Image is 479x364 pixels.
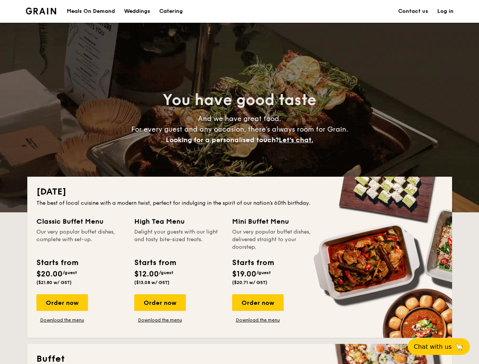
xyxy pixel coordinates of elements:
[134,228,223,251] div: Delight your guests with our light and tasty bite-sized treats.
[36,216,125,227] div: Classic Buffet Menu
[414,343,452,350] span: Chat with us
[232,216,321,227] div: Mini Buffet Menu
[26,8,57,14] a: Logotype
[232,270,256,279] span: $19.00
[36,186,443,198] h2: [DATE]
[26,8,57,14] img: Grain
[256,270,271,275] span: /guest
[455,342,464,351] span: 🦙
[36,270,63,279] span: $20.00
[36,280,72,285] span: ($21.80 w/ GST)
[134,216,223,227] div: High Tea Menu
[232,294,284,311] div: Order now
[63,270,77,275] span: /guest
[159,270,173,275] span: /guest
[36,199,443,207] div: The best of local cuisine with a modern twist, perfect for indulging in the spirit of our nation’...
[279,136,313,144] span: Let's chat.
[36,257,78,268] div: Starts from
[232,280,267,285] span: ($20.71 w/ GST)
[131,115,348,144] span: And we have great food. For every guest and any occasion, there’s always room for Grain.
[232,317,284,323] a: Download the menu
[36,317,88,323] a: Download the menu
[134,280,170,285] span: ($13.08 w/ GST)
[134,317,186,323] a: Download the menu
[134,257,176,268] div: Starts from
[134,270,159,279] span: $12.00
[134,294,186,311] div: Order now
[163,91,316,109] span: You have good taste
[36,228,125,251] div: Our very popular buffet dishes, complete with set-up.
[232,228,321,251] div: Our very popular buffet dishes, delivered straight to your doorstep.
[166,136,279,144] span: Looking for a personalised touch?
[232,257,273,268] div: Starts from
[408,338,470,355] button: Chat with us🦙
[36,294,88,311] div: Order now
